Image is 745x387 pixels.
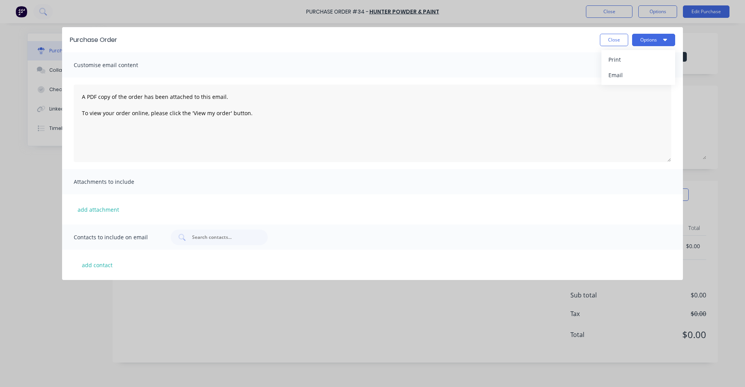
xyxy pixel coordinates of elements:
[632,34,675,46] button: Options
[601,67,675,83] button: Email
[608,54,668,65] div: Print
[191,233,256,241] input: Search contacts...
[74,176,159,187] span: Attachments to include
[74,85,671,162] textarea: A PDF copy of the order has been attached to this email. To view your order online, please click ...
[608,69,668,81] div: Email
[74,204,123,215] button: add attachment
[601,52,675,67] button: Print
[74,232,159,243] span: Contacts to include on email
[74,60,159,71] span: Customise email content
[70,35,117,45] div: Purchase Order
[74,259,120,271] button: add contact
[600,34,628,46] button: Close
